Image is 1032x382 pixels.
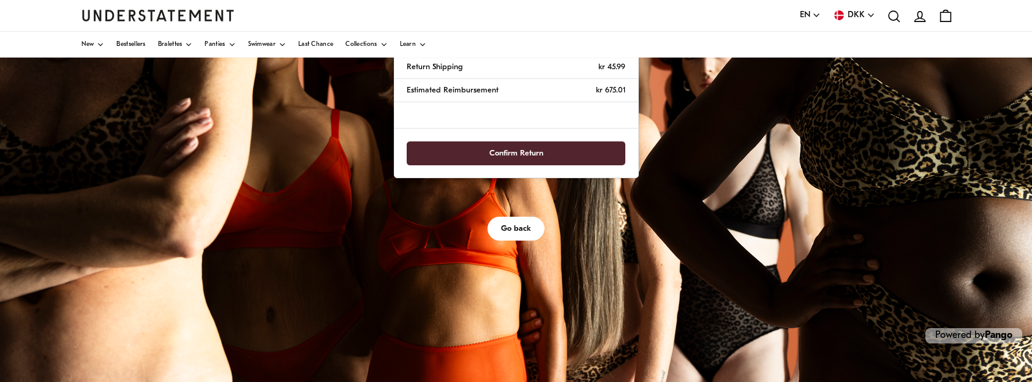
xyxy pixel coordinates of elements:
[81,42,94,48] span: New
[205,32,235,58] a: Panties
[158,42,183,48] span: Bralettes
[345,42,377,48] span: Collections
[248,42,276,48] span: Swimwear
[345,32,387,58] a: Collections
[833,9,875,22] button: DKK
[925,328,1022,343] p: Powered by
[985,331,1012,340] a: Pango
[116,42,145,48] span: Bestsellers
[407,84,499,97] p: Estimated Reimbursement
[205,42,225,48] span: Panties
[596,84,625,97] p: kr 675.01
[248,32,286,58] a: Swimwear
[800,9,810,22] span: EN
[489,142,543,165] span: Confirm Return
[800,9,821,22] button: EN
[400,32,427,58] a: Learn
[81,32,105,58] a: New
[158,32,193,58] a: Bralettes
[400,42,416,48] span: Learn
[116,32,145,58] a: Bestsellers
[488,217,544,241] button: Go back
[407,141,625,165] button: Confirm Return
[298,32,333,58] a: Last Chance
[848,9,865,22] span: DKK
[598,61,625,73] p: kr 45.99
[81,10,235,21] a: Understatement Homepage
[298,42,333,48] span: Last Chance
[407,61,462,73] p: Return Shipping
[501,217,531,240] span: Go back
